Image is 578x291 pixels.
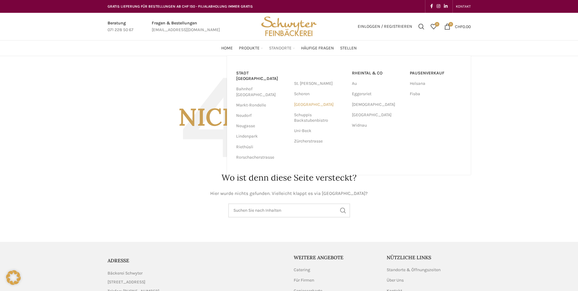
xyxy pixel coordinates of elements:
div: Meine Wunschliste [427,20,440,33]
h3: Nicht gefunden [108,68,471,166]
a: Schuppis Backstubenbistro [294,110,346,126]
a: Instagram social link [435,2,442,11]
a: Suchen [415,20,427,33]
a: KONTAKT [456,0,471,13]
a: Produkte [239,42,263,54]
h5: Weitere Angebote [294,254,378,261]
a: Stellen [340,42,357,54]
a: Widnau [352,120,404,131]
a: Home [221,42,233,54]
a: Linkedin social link [442,2,449,11]
h1: Wo ist denn diese Seite versteckt? [108,172,471,184]
a: Eggersriet [352,89,404,99]
span: 0 [435,22,439,27]
a: Schoren [294,89,346,99]
span: KONTAKT [456,4,471,9]
a: Neugasse [236,121,288,131]
span: ADRESSE [108,257,129,264]
a: Site logo [259,23,319,29]
a: Für Firmen [294,277,315,283]
a: Lindenpark [236,131,288,142]
span: Stellen [340,45,357,51]
a: [GEOGRAPHIC_DATA] [352,110,404,120]
img: Bäckerei Schwyter [259,13,319,40]
a: 0 CHF0.00 [441,20,474,33]
a: Catering [294,267,311,273]
a: Einloggen / Registrieren [355,20,415,33]
span: Standorte [269,45,292,51]
span: Produkte [239,45,260,51]
a: Facebook social link [428,2,435,11]
div: Secondary navigation [453,0,474,13]
a: Zürcherstrasse [294,136,346,146]
span: Home [221,45,233,51]
a: Infobox link [108,20,133,34]
span: Einloggen / Registrieren [358,24,412,29]
bdi: 0.00 [455,24,471,29]
a: [DEMOGRAPHIC_DATA] [352,99,404,110]
a: Standorte & Öffnungszeiten [387,267,441,273]
p: Hier wurde nichts gefunden. Vielleicht klappt es via [GEOGRAPHIC_DATA]? [108,190,471,197]
h5: Nützliche Links [387,254,471,261]
a: [GEOGRAPHIC_DATA] [294,99,346,110]
a: Pausenverkauf [410,68,462,78]
a: RHEINTAL & CO [352,68,404,78]
a: Rorschacherstrasse [236,152,288,163]
span: Häufige Fragen [301,45,334,51]
span: [STREET_ADDRESS] [108,279,145,286]
a: Standorte [269,42,295,54]
a: Neudorf [236,110,288,121]
a: Au [352,78,404,89]
a: St. [PERSON_NAME] [294,78,346,89]
span: GRATIS LIEFERUNG FÜR BESTELLUNGEN AB CHF 150 - FILIALABHOLUNG IMMER GRATIS [108,4,253,9]
a: Markt-Rondelle [236,100,288,110]
a: Häufige Fragen [301,42,334,54]
a: Infobox link [152,20,220,34]
a: Bahnhof [GEOGRAPHIC_DATA] [236,84,288,100]
span: 0 [449,22,453,27]
div: Main navigation [105,42,474,54]
a: Uni-Beck [294,126,346,136]
span: Bäckerei Schwyter [108,270,143,277]
a: Fisba [410,89,462,99]
a: 0 [427,20,440,33]
a: Stadt [GEOGRAPHIC_DATA] [236,68,288,84]
a: Riethüsli [236,142,288,152]
span: CHF [455,24,463,29]
a: Helsana [410,78,462,89]
a: Über Uns [387,277,404,283]
input: Suchen [228,203,350,217]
